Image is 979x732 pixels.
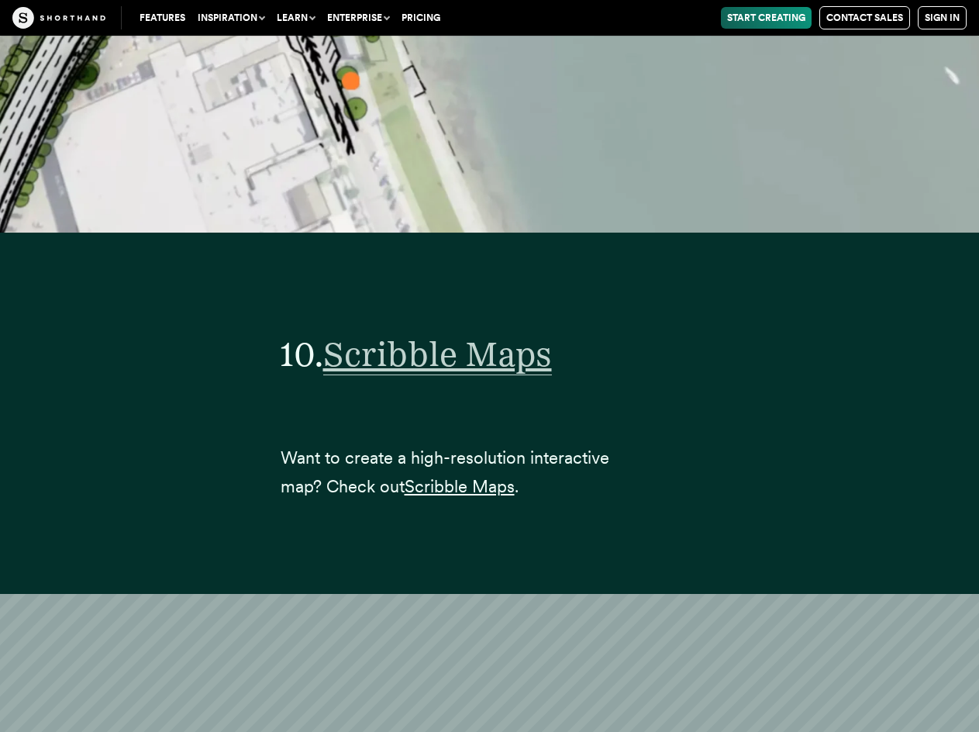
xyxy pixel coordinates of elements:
button: Enterprise [321,7,395,29]
a: Sign in [918,6,967,29]
img: The Craft [12,7,105,29]
a: Scribble Maps [405,476,515,496]
span: 10. [281,333,323,375]
a: Features [133,7,191,29]
span: Want to create a high-resolution interactive map? Check out [281,447,609,496]
button: Learn [271,7,321,29]
button: Inspiration [191,7,271,29]
a: Pricing [395,7,446,29]
a: Start Creating [721,7,812,29]
span: Scribble Maps [323,333,552,375]
span: . [515,476,519,496]
a: Scribble Maps [323,333,552,375]
a: Contact Sales [819,6,910,29]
